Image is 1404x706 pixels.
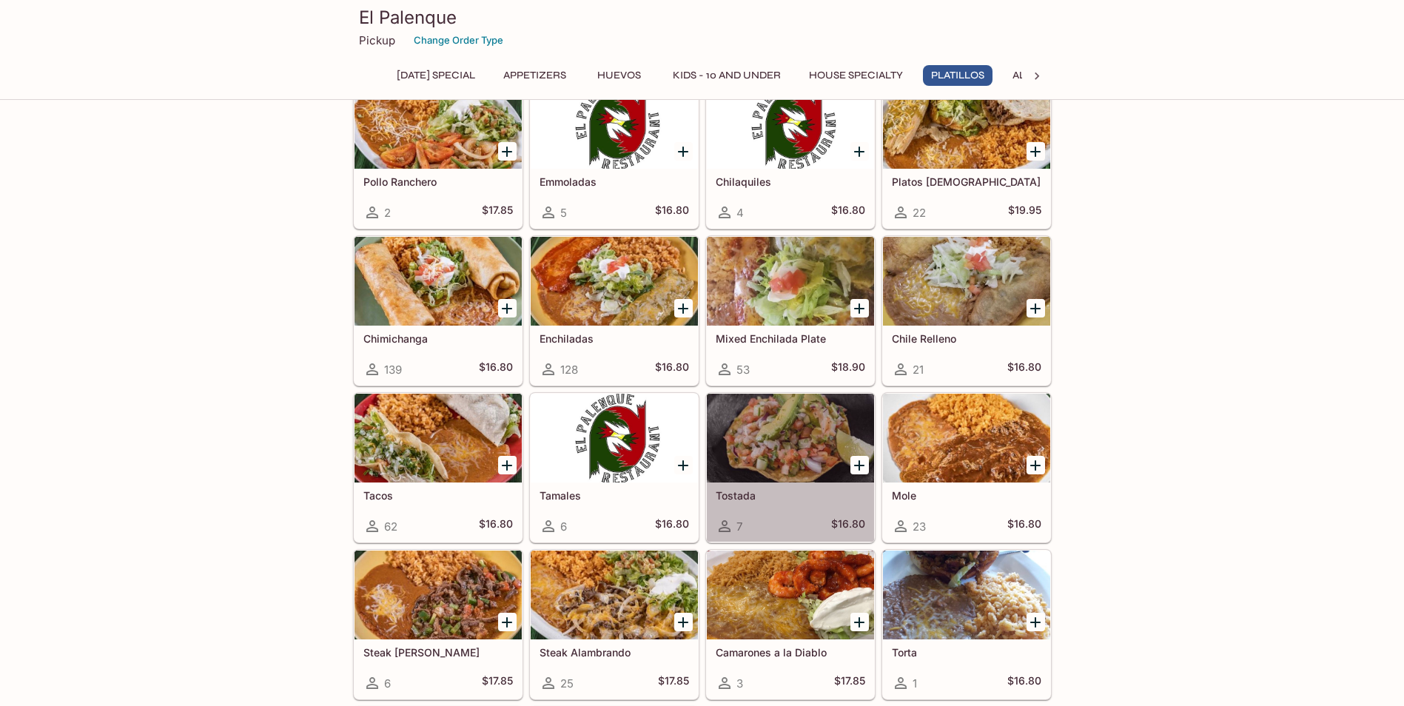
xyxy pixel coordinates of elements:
[882,236,1051,386] a: Chile Relleno21$16.80
[706,79,875,229] a: Chilaquiles4$16.80
[1007,360,1041,378] h5: $16.80
[707,237,874,326] div: Mixed Enchilada Plate
[479,360,513,378] h5: $16.80
[1004,65,1172,86] button: Ala Carte and Side Orders
[354,236,523,386] a: Chimichanga139$16.80
[1007,674,1041,692] h5: $16.80
[892,332,1041,345] h5: Chile Relleno
[716,332,865,345] h5: Mixed Enchilada Plate
[498,613,517,631] button: Add Steak Picado
[355,80,522,169] div: Pollo Ranchero
[540,646,689,659] h5: Steak Alambrando
[883,551,1050,639] div: Torta
[363,646,513,659] h5: Steak [PERSON_NAME]
[530,550,699,699] a: Steak Alambrando25$17.85
[831,360,865,378] h5: $18.90
[1027,299,1045,317] button: Add Chile Relleno
[834,674,865,692] h5: $17.85
[716,489,865,502] h5: Tostada
[363,489,513,502] h5: Tacos
[479,517,513,535] h5: $16.80
[850,142,869,161] button: Add Chilaquiles
[892,489,1041,502] h5: Mole
[892,175,1041,188] h5: Platos [DEMOGRAPHIC_DATA]
[540,175,689,188] h5: Emmoladas
[355,551,522,639] div: Steak Picado
[389,65,483,86] button: [DATE] Special
[736,520,742,534] span: 7
[706,393,875,542] a: Tostada7$16.80
[655,360,689,378] h5: $16.80
[354,79,523,229] a: Pollo Ranchero2$17.85
[801,65,911,86] button: House Specialty
[531,394,698,483] div: Tamales
[831,204,865,221] h5: $16.80
[716,175,865,188] h5: Chilaquiles
[665,65,789,86] button: Kids - 10 and Under
[850,613,869,631] button: Add Camarones a la Diablo
[716,646,865,659] h5: Camarones a la Diablo
[655,517,689,535] h5: $16.80
[384,363,402,377] span: 139
[354,393,523,542] a: Tacos62$16.80
[498,299,517,317] button: Add Chimichanga
[882,79,1051,229] a: Platos [DEMOGRAPHIC_DATA]22$19.95
[882,550,1051,699] a: Torta1$16.80
[359,6,1046,29] h3: El Palenque
[560,363,578,377] span: 128
[384,520,397,534] span: 62
[674,613,693,631] button: Add Steak Alambrando
[674,142,693,161] button: Add Emmoladas
[913,676,917,690] span: 1
[1027,613,1045,631] button: Add Torta
[498,142,517,161] button: Add Pollo Ranchero
[706,550,875,699] a: Camarones a la Diablo3$17.85
[850,456,869,474] button: Add Tostada
[586,65,653,86] button: Huevos
[707,80,874,169] div: Chilaquiles
[883,394,1050,483] div: Mole
[482,674,513,692] h5: $17.85
[384,676,391,690] span: 6
[736,676,743,690] span: 3
[495,65,574,86] button: Appetizers
[530,236,699,386] a: Enchiladas128$16.80
[892,646,1041,659] h5: Torta
[530,79,699,229] a: Emmoladas5$16.80
[736,363,750,377] span: 53
[655,204,689,221] h5: $16.80
[913,206,926,220] span: 22
[359,33,395,47] p: Pickup
[674,456,693,474] button: Add Tamales
[706,236,875,386] a: Mixed Enchilada Plate53$18.90
[831,517,865,535] h5: $16.80
[482,204,513,221] h5: $17.85
[883,80,1050,169] div: Platos Mexicanos
[850,299,869,317] button: Add Mixed Enchilada Plate
[363,175,513,188] h5: Pollo Ranchero
[384,206,391,220] span: 2
[707,551,874,639] div: Camarones a la Diablo
[1008,204,1041,221] h5: $19.95
[1027,142,1045,161] button: Add Platos Mexicanos
[883,237,1050,326] div: Chile Relleno
[531,80,698,169] div: Emmoladas
[531,551,698,639] div: Steak Alambrando
[674,299,693,317] button: Add Enchiladas
[882,393,1051,542] a: Mole23$16.80
[531,237,698,326] div: Enchiladas
[540,489,689,502] h5: Tamales
[530,393,699,542] a: Tamales6$16.80
[407,29,510,52] button: Change Order Type
[707,394,874,483] div: Tostada
[560,520,567,534] span: 6
[355,394,522,483] div: Tacos
[560,676,574,690] span: 25
[923,65,992,86] button: Platillos
[658,674,689,692] h5: $17.85
[913,520,926,534] span: 23
[498,456,517,474] button: Add Tacos
[540,332,689,345] h5: Enchiladas
[913,363,924,377] span: 21
[560,206,567,220] span: 5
